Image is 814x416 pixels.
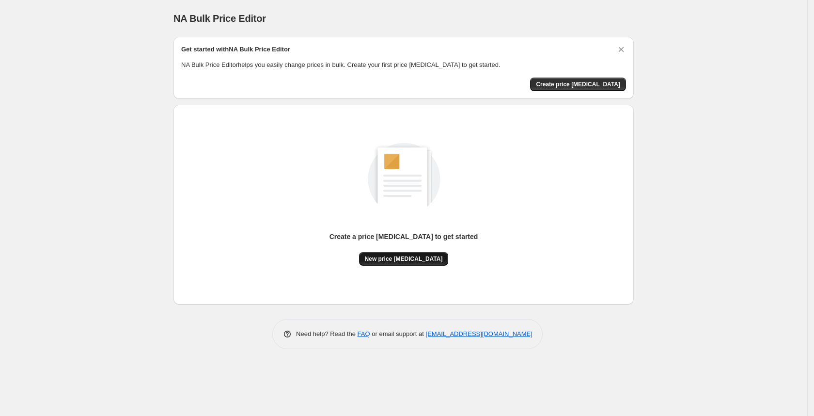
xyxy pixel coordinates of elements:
button: Dismiss card [616,45,626,54]
a: [EMAIL_ADDRESS][DOMAIN_NAME] [426,330,532,337]
p: NA Bulk Price Editor helps you easily change prices in bulk. Create your first price [MEDICAL_DAT... [181,60,626,70]
span: or email support at [370,330,426,337]
span: Need help? Read the [296,330,358,337]
span: New price [MEDICAL_DATA] [365,255,443,263]
button: New price [MEDICAL_DATA] [359,252,449,266]
button: Create price change job [530,78,626,91]
span: Create price [MEDICAL_DATA] [536,80,620,88]
span: NA Bulk Price Editor [173,13,266,24]
h2: Get started with NA Bulk Price Editor [181,45,290,54]
a: FAQ [358,330,370,337]
p: Create a price [MEDICAL_DATA] to get started [329,232,478,241]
